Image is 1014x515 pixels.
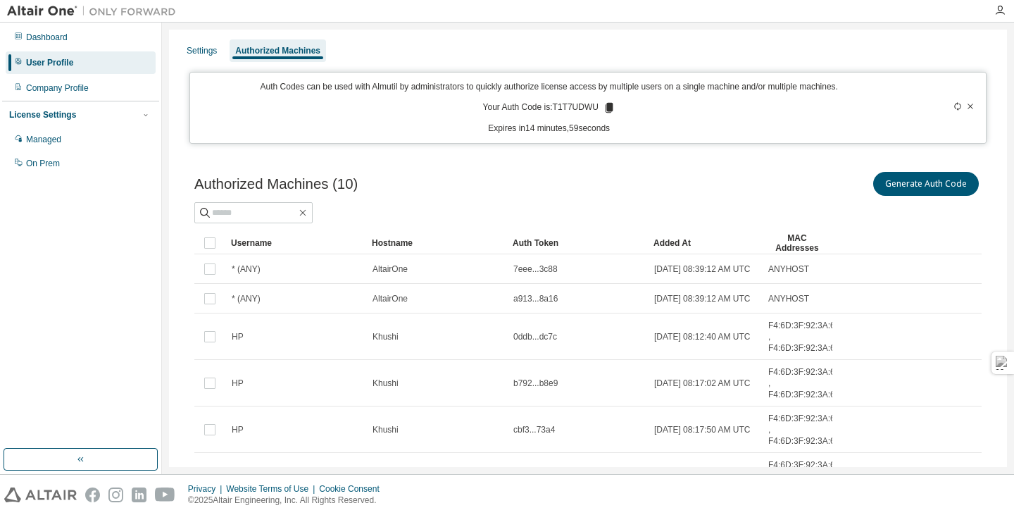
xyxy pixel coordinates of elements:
div: User Profile [26,57,73,68]
div: MAC Addresses [768,232,827,254]
div: On Prem [26,158,60,169]
div: Managed [26,134,61,145]
span: [DATE] 08:39:12 AM UTC [654,263,751,275]
div: Authorized Machines [235,45,320,56]
div: License Settings [9,109,76,120]
img: instagram.svg [108,488,123,502]
span: b792...b8e9 [513,378,558,389]
span: AltairOne [373,263,408,275]
span: [DATE] 08:17:02 AM UTC [654,378,751,389]
div: Website Terms of Use [226,483,319,495]
span: F4:6D:3F:92:3A:69 , F4:6D:3F:92:3A:65 [768,459,839,493]
span: [DATE] 08:17:50 AM UTC [654,424,751,435]
span: Authorized Machines (10) [194,176,358,192]
div: Auth Token [513,232,642,254]
span: [DATE] 08:39:12 AM UTC [654,293,751,304]
div: Added At [653,232,756,254]
span: F4:6D:3F:92:3A:69 , F4:6D:3F:92:3A:65 [768,320,839,354]
div: Cookie Consent [319,483,387,495]
div: Username [231,232,361,254]
div: Dashboard [26,32,68,43]
p: © 2025 Altair Engineering, Inc. All Rights Reserved. [188,495,388,507]
span: 0ddb...dc7c [513,331,557,342]
img: linkedin.svg [132,488,146,502]
span: 7eee...3c88 [513,263,558,275]
div: Company Profile [26,82,89,94]
span: a913...8a16 [513,293,558,304]
span: ANYHOST [768,263,809,275]
span: Khushi [373,378,399,389]
div: Hostname [372,232,501,254]
span: Khushi [373,331,399,342]
span: AltairOne [373,293,408,304]
span: HP [232,424,244,435]
span: F4:6D:3F:92:3A:69 , F4:6D:3F:92:3A:65 [768,366,839,400]
img: altair_logo.svg [4,488,77,502]
span: * (ANY) [232,293,261,304]
img: Altair One [7,4,183,18]
span: ANYHOST [768,293,809,304]
p: Expires in 14 minutes, 59 seconds [199,123,899,135]
span: HP [232,331,244,342]
span: HP [232,378,244,389]
img: youtube.svg [155,488,175,502]
button: Generate Auth Code [873,172,979,196]
span: [DATE] 08:12:40 AM UTC [654,331,751,342]
p: Auth Codes can be used with Almutil by administrators to quickly authorize license access by mult... [199,81,899,93]
span: Khushi [373,424,399,435]
span: cbf3...73a4 [513,424,555,435]
img: facebook.svg [85,488,100,502]
span: F4:6D:3F:92:3A:69 , F4:6D:3F:92:3A:65 [768,413,839,447]
div: Settings [187,45,217,56]
span: * (ANY) [232,263,261,275]
p: Your Auth Code is: T1T7UDWU [483,101,615,114]
div: Privacy [188,483,226,495]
